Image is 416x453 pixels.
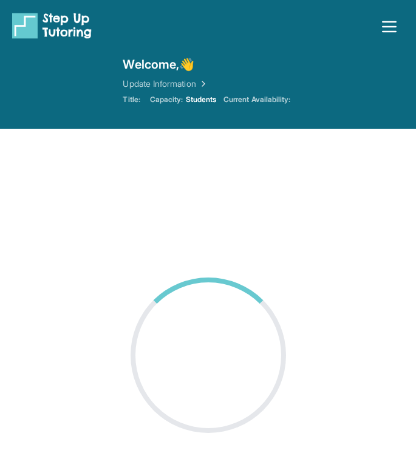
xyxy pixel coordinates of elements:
[223,95,290,104] span: Current Availability:
[123,56,194,73] span: Welcome, 👋
[123,78,208,90] a: Update Information
[123,95,140,104] span: Title:
[186,95,217,104] span: Students
[12,12,92,39] img: logo
[150,95,183,104] span: Capacity:
[196,78,208,90] img: Chevron Right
